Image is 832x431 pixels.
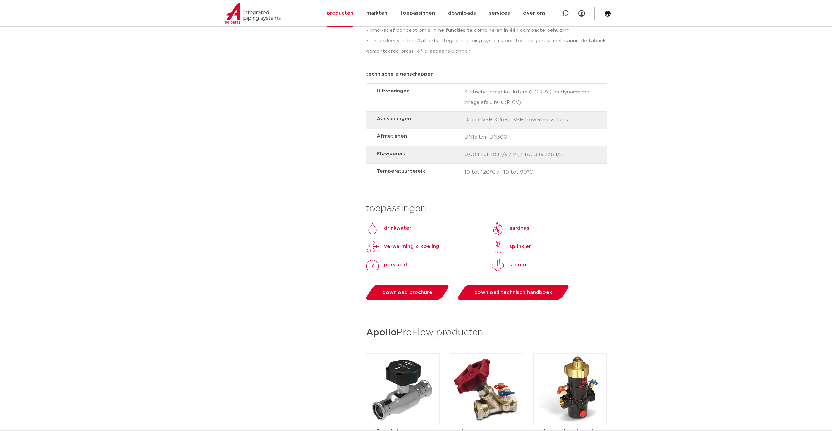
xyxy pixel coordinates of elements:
[366,146,607,164] div: 0,008 tot 108 l/s / 27,4 tot 389.736 l/h
[384,261,408,269] p: perslucht
[491,240,531,253] a: sprinkler
[366,240,439,253] a: verwarming & koeling
[474,290,552,295] span: download technisch handboek
[377,132,459,140] strong: Afmetingen
[384,243,439,251] p: verwarming & koeling
[509,261,526,269] p: stoom
[491,258,526,272] a: stoom
[377,115,459,123] strong: Aansluitingen
[366,202,607,215] h3: toepassingen
[377,150,459,158] strong: Flowbereik
[366,112,607,129] div: Draad, VSH XPress, VSH PowerPress, flens
[366,164,607,181] div: 10 tot 120°C / -10 tot 90°C
[377,87,459,95] strong: Uitvoeringen
[366,84,607,112] div: Statische inregelafsluiters (FODRV) en dynamische inregelafsluiters (PICV)
[366,328,396,337] strong: Apollo
[366,222,379,235] img: Drinkwater
[456,285,571,300] a: download technisch handboek
[509,243,531,251] p: sprinkler
[377,167,459,175] strong: Temperatuurbereik
[366,258,408,272] a: perslucht
[366,222,411,235] a: Drinkwaterdrinkwater
[364,285,451,300] a: download brochure
[491,222,529,235] a: aardgas
[366,72,607,77] p: technische eigenschappen
[509,224,529,232] p: aardgas
[382,290,432,295] span: download brochure
[366,325,607,340] h3: ProFlow producten
[366,129,607,146] div: DN15 t/m DN300
[384,224,411,232] p: drinkwater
